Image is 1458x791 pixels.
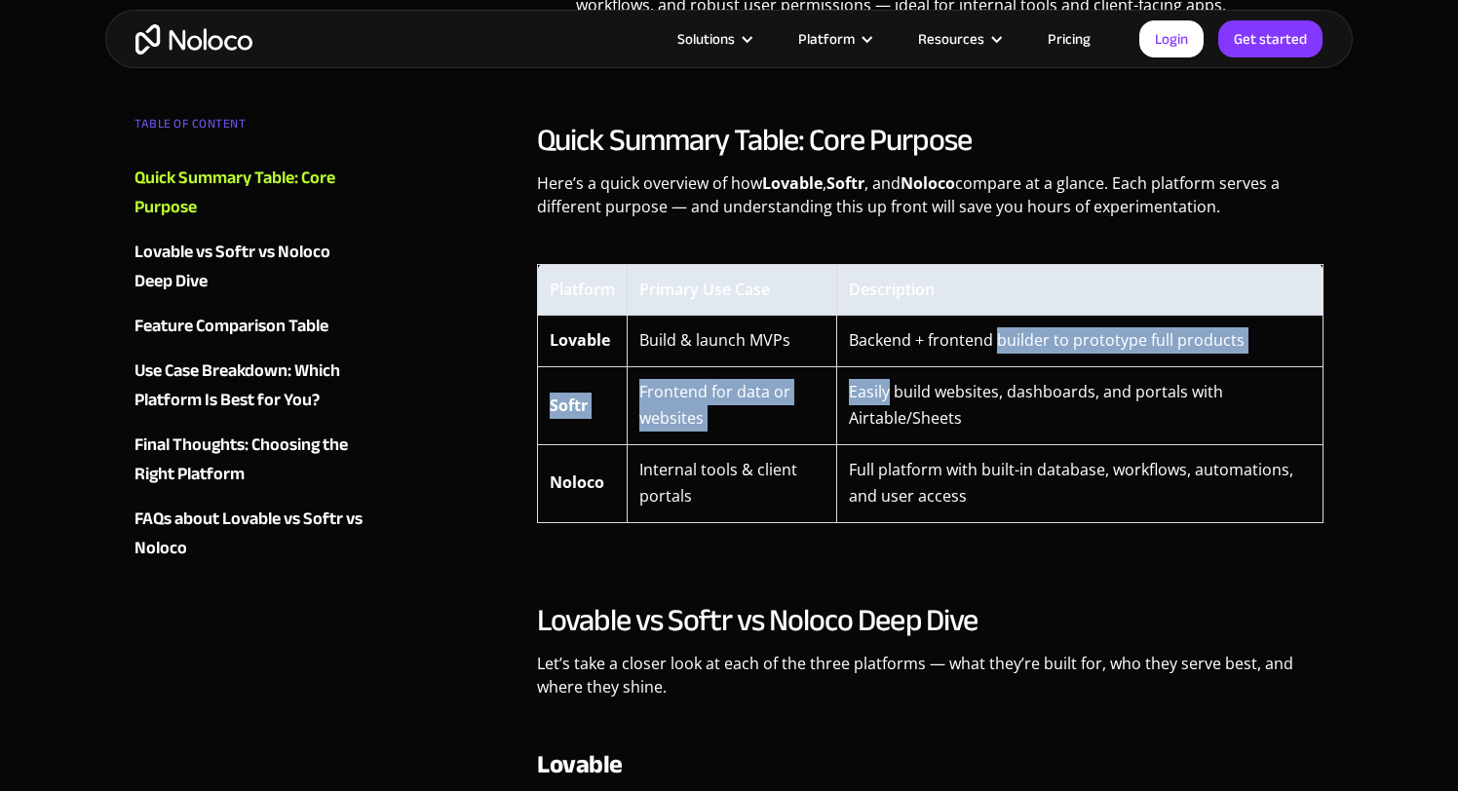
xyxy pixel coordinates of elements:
[774,26,894,52] div: Platform
[901,172,955,194] strong: Noloco
[550,329,610,351] strong: Lovable
[762,172,823,194] strong: Lovable
[653,26,774,52] div: Solutions
[537,601,1324,640] h2: Lovable vs Softr vs Noloco Deep Dive
[918,26,984,52] div: Resources
[134,109,370,148] div: TABLE OF CONTENT
[1139,20,1204,57] a: Login
[628,316,836,366] td: Build & launch MVPs
[836,444,1323,522] td: Full platform with built-in database, workflows, automations, and user access
[628,264,836,315] th: Primary Use Case
[550,395,588,416] strong: Softr
[628,444,836,522] td: Internal tools & client portals
[798,26,855,52] div: Platform
[537,740,623,788] strong: Lovable
[628,366,836,444] td: Frontend for data or websites
[826,172,864,194] strong: Softr
[836,366,1323,444] td: Easily build websites, dashboards, and portals with Airtable/Sheets
[134,238,370,296] a: Lovable vs Softr vs Noloco Deep Dive
[537,121,1324,160] h2: Quick Summary Table: Core Purpose
[134,357,370,415] a: Use Case Breakdown: Which Platform Is Best for You?
[550,471,604,493] strong: Noloco
[134,431,370,489] a: Final Thoughts: Choosing the Right Platform
[538,264,628,315] th: Platform
[836,316,1323,366] td: Backend + frontend builder to prototype full products
[537,652,1324,713] p: Let’s take a closer look at each of the three platforms — what they’re built for, who they serve ...
[134,312,370,341] a: Feature Comparison Table
[134,164,370,222] a: Quick Summary Table: Core Purpose
[134,312,328,341] div: Feature Comparison Table
[836,264,1323,315] th: Description
[134,505,370,563] a: FAQs about Lovable vs Softr vs Noloco
[537,171,1324,233] p: Here’s a quick overview of how , , and compare at a glance. Each platform serves a different purp...
[1023,26,1115,52] a: Pricing
[677,26,735,52] div: Solutions
[135,24,252,55] a: home
[1218,20,1323,57] a: Get started
[894,26,1023,52] div: Resources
